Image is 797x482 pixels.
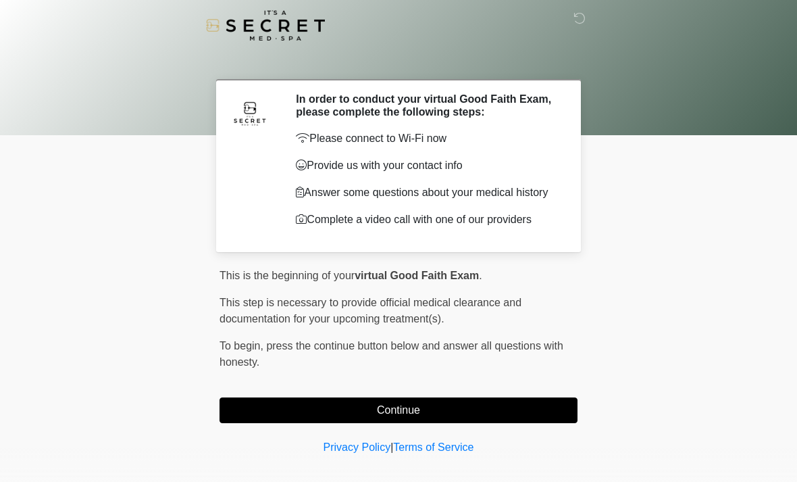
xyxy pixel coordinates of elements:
h1: ‎ ‎ [209,49,588,74]
p: Complete a video call with one of our providers [296,212,557,228]
p: Provide us with your contact info [296,158,557,174]
a: | [390,441,393,453]
a: Privacy Policy [324,441,391,453]
span: press the continue button below and answer all questions with honesty. [220,340,563,368]
span: This is the beginning of your [220,270,355,281]
img: It's A Secret Med Spa Logo [206,10,325,41]
strong: virtual Good Faith Exam [355,270,479,281]
button: Continue [220,397,577,423]
a: Terms of Service [393,441,473,453]
p: Please connect to Wi-Fi now [296,130,557,147]
span: To begin, [220,340,266,352]
h2: In order to conduct your virtual Good Faith Exam, please complete the following steps: [296,93,557,118]
span: This step is necessary to provide official medical clearance and documentation for your upcoming ... [220,297,521,324]
img: Agent Avatar [230,93,270,133]
span: . [479,270,482,281]
p: Answer some questions about your medical history [296,185,557,201]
